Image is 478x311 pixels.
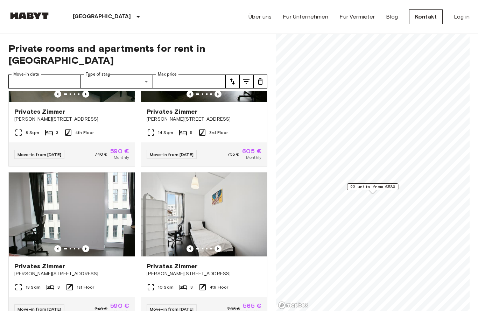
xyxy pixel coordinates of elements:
[9,172,135,256] img: Marketing picture of unit DE-01-302-001-01
[225,75,239,89] button: tune
[14,262,65,270] span: Privates Zimmer
[82,245,89,252] button: Previous image
[278,301,309,309] a: Mapbox logo
[147,262,197,270] span: Privates Zimmer
[210,284,228,290] span: 4th Floor
[8,12,50,19] img: Habyt
[190,129,192,136] span: 5
[54,91,61,98] button: Previous image
[227,151,239,157] span: 755 €
[86,71,110,77] label: Type of stay
[57,284,60,290] span: 3
[110,148,129,154] span: 590 €
[26,129,39,136] span: 8 Sqm
[158,284,174,290] span: 10 Sqm
[54,245,61,252] button: Previous image
[8,17,135,167] a: Marketing picture of unit DE-01-302-008-02Previous imagePrevious imagePrivates Zimmer[PERSON_NAME...
[158,129,173,136] span: 14 Sqm
[253,75,267,89] button: tune
[56,129,58,136] span: 3
[82,91,89,98] button: Previous image
[158,71,177,77] label: Max price
[209,129,228,136] span: 3rd Floor
[239,75,253,89] button: tune
[13,71,39,77] label: Move-in date
[75,129,94,136] span: 4th Floor
[147,107,197,116] span: Privates Zimmer
[190,284,193,290] span: 3
[409,9,443,24] a: Kontakt
[77,284,94,290] span: 1st Floor
[147,116,261,123] span: [PERSON_NAME][STREET_ADDRESS]
[215,245,222,252] button: Previous image
[17,152,61,157] span: Move-in from [DATE]
[114,154,129,161] span: Monthly
[187,245,194,252] button: Previous image
[94,151,107,157] span: 740 €
[339,13,375,21] a: Für Vermieter
[350,184,395,190] span: 23 units from €530
[150,152,194,157] span: Move-in from [DATE]
[141,172,267,256] img: Marketing picture of unit DE-01-302-008-03
[14,107,65,116] span: Privates Zimmer
[283,13,328,21] a: Für Unternehmen
[14,116,129,123] span: [PERSON_NAME][STREET_ADDRESS]
[242,148,261,154] span: 605 €
[8,75,81,89] input: Choose date
[215,91,222,98] button: Previous image
[110,303,129,309] span: 590 €
[14,270,129,277] span: [PERSON_NAME][STREET_ADDRESS]
[386,13,398,21] a: Blog
[243,303,261,309] span: 565 €
[248,13,272,21] a: Über uns
[187,91,194,98] button: Previous image
[141,17,267,167] a: Marketing picture of unit DE-01-302-007-05Previous imagePrevious imagePrivates Zimmer[PERSON_NAME...
[8,42,267,66] span: Private rooms and apartments for rent in [GEOGRAPHIC_DATA]
[347,183,399,194] div: Map marker
[246,154,261,161] span: Monthly
[26,284,41,290] span: 13 Sqm
[73,13,131,21] p: [GEOGRAPHIC_DATA]
[147,270,261,277] span: [PERSON_NAME][STREET_ADDRESS]
[454,13,470,21] a: Log in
